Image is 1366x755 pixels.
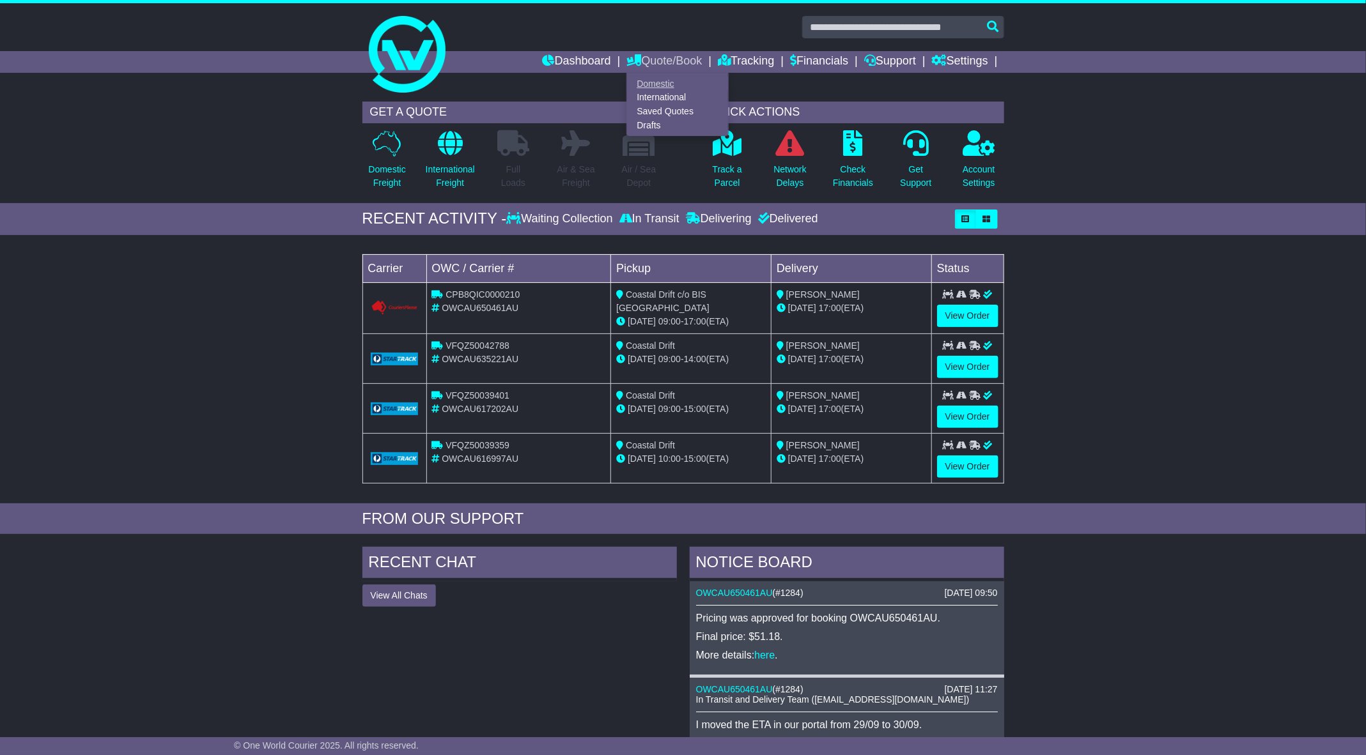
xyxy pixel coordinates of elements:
[446,440,509,450] span: VFQZ50039359
[371,353,419,365] img: GetCarrierServiceLogo
[426,254,611,282] td: OWC / Carrier #
[937,356,998,378] a: View Order
[696,719,998,731] p: I moved the ETA in our portal from 29/09 to 30/09.
[371,300,419,316] img: GetCarrierServiceLogo
[777,402,926,416] div: (ETA)
[497,163,529,190] p: Full Loads
[446,289,520,300] span: CPB8QIC0000210
[628,404,656,414] span: [DATE]
[626,390,675,400] span: Coastal Drift
[790,51,848,73] a: Financials
[425,130,476,197] a: InternationalFreight
[616,402,766,416] div: - (ETA)
[786,440,860,450] span: [PERSON_NAME]
[962,130,996,197] a: AccountSettings
[362,584,436,607] button: View All Chats
[788,454,816,464] span: [DATE]
[684,454,706,464] span: 15:00
[696,694,970,705] span: In Transit and Delivery Team ([EMAIL_ADDRESS][DOMAIN_NAME])
[442,303,518,313] span: OWCAU650461AU
[755,212,818,226] div: Delivered
[899,130,932,197] a: GetSupport
[616,353,766,366] div: - (ETA)
[684,316,706,326] span: 17:00
[362,102,664,123] div: GET A QUOTE
[754,650,775,660] a: here
[702,102,1004,123] div: QUICK ACTIONS
[362,210,507,228] div: RECENT ACTIVITY -
[371,402,419,415] img: GetCarrierServiceLogo
[628,354,656,364] span: [DATE]
[616,289,710,313] span: Coastal Drift c/o BIS [GEOGRAPHIC_DATA]
[442,404,518,414] span: OWCAU617202AU
[616,452,766,466] div: - (ETA)
[616,212,683,226] div: In Transit
[627,77,728,91] a: Domestic
[371,452,419,465] img: GetCarrierServiceLogo
[713,163,742,190] p: Track a Parcel
[819,303,841,313] span: 17:00
[557,163,595,190] p: Air & Sea Freight
[658,316,681,326] span: 09:00
[771,254,931,282] td: Delivery
[937,406,998,428] a: View Order
[446,390,509,400] span: VFQZ50039401
[777,452,926,466] div: (ETA)
[368,163,405,190] p: Domestic Freight
[622,163,656,190] p: Air / Sea Depot
[786,340,860,351] span: [PERSON_NAME]
[786,390,860,400] span: [PERSON_NAME]
[696,612,998,624] p: Pricing was approved for booking OWCAU650461AU.
[690,547,1004,581] div: NOTICE BOARD
[777,301,926,315] div: (ETA)
[819,354,841,364] span: 17:00
[616,315,766,328] div: - (ETA)
[611,254,772,282] td: Pickup
[696,649,998,661] p: More details: .
[626,440,675,450] span: Coastal Drift
[627,118,728,132] a: Drafts
[833,163,873,190] p: Check Financials
[773,130,807,197] a: NetworkDelays
[788,354,816,364] span: [DATE]
[786,289,860,300] span: [PERSON_NAME]
[628,454,656,464] span: [DATE]
[696,684,998,695] div: ( )
[362,510,1004,528] div: FROM OUR SUPPORT
[627,91,728,105] a: International
[864,51,916,73] a: Support
[696,684,773,694] a: OWCAU650461AU
[446,340,509,351] span: VFQZ50042788
[683,212,755,226] div: Delivering
[696,588,773,598] a: OWCAU650461AU
[819,404,841,414] span: 17:00
[658,354,681,364] span: 09:00
[712,130,743,197] a: Track aParcel
[626,340,675,351] span: Coastal Drift
[718,51,774,73] a: Tracking
[658,404,681,414] span: 09:00
[900,163,931,190] p: Get Support
[506,212,616,226] div: Waiting Collection
[426,163,475,190] p: International Freight
[684,404,706,414] span: 15:00
[696,630,998,643] p: Final price: $51.18.
[931,254,1004,282] td: Status
[368,130,406,197] a: DomesticFreight
[788,303,816,313] span: [DATE]
[773,163,806,190] p: Network Delays
[937,305,998,327] a: View Order
[684,354,706,364] span: 14:00
[788,404,816,414] span: [DATE]
[696,588,998,599] div: ( )
[627,105,728,119] a: Saved Quotes
[442,454,518,464] span: OWCAU616997AU
[234,740,419,751] span: © One World Courier 2025. All rights reserved.
[543,51,611,73] a: Dashboard
[442,354,518,364] span: OWCAU635221AU
[626,51,702,73] a: Quote/Book
[777,353,926,366] div: (ETA)
[362,254,426,282] td: Carrier
[944,684,997,695] div: [DATE] 11:27
[775,684,800,694] span: #1284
